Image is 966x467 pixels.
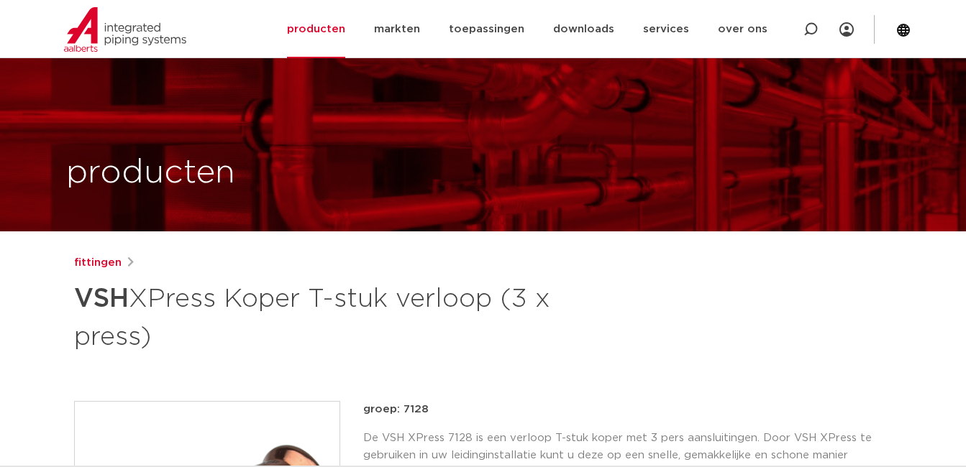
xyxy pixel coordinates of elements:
h1: XPress Koper T-stuk verloop (3 x press) [74,277,614,355]
p: groep: 7128 [363,401,893,418]
h1: producten [66,150,235,196]
strong: VSH [74,286,129,312]
a: fittingen [74,254,122,272]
